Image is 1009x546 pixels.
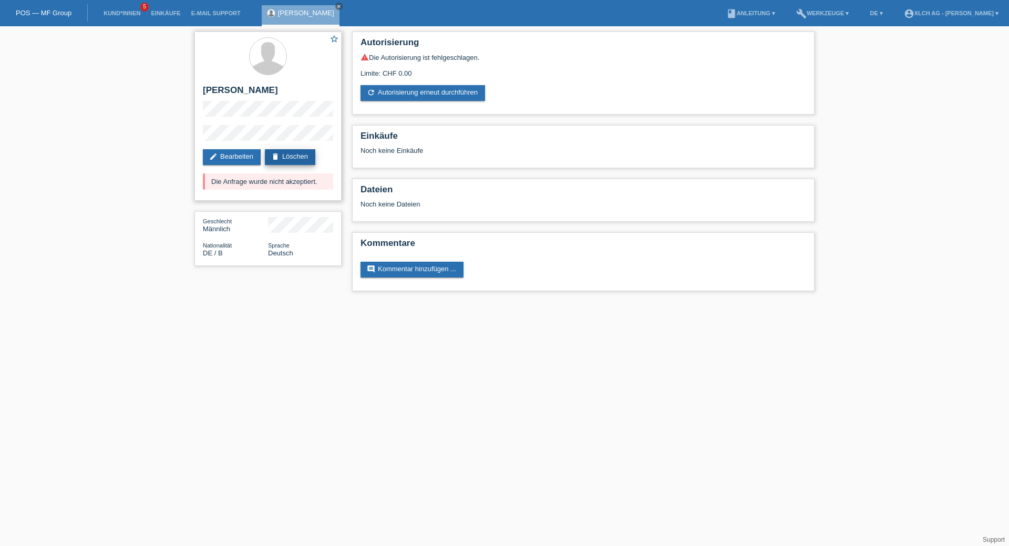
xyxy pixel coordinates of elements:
div: Noch keine Einkäufe [361,147,806,162]
a: bookAnleitung ▾ [721,10,780,16]
i: comment [367,265,375,273]
h2: Dateien [361,184,806,200]
a: POS — MF Group [16,9,71,17]
a: Kund*innen [98,10,146,16]
span: 5 [140,3,149,12]
i: delete [271,152,280,161]
h2: Autorisierung [361,37,806,53]
div: Männlich [203,217,268,233]
a: account_circleXLCH AG - [PERSON_NAME] ▾ [899,10,1004,16]
a: deleteLöschen [265,149,315,165]
span: Nationalität [203,242,232,249]
i: build [796,8,807,19]
i: close [336,4,342,9]
i: account_circle [904,8,914,19]
h2: [PERSON_NAME] [203,85,333,101]
div: Die Autorisierung ist fehlgeschlagen. [361,53,806,61]
span: Sprache [268,242,290,249]
i: edit [209,152,218,161]
div: Limite: CHF 0.00 [361,61,806,77]
a: refreshAutorisierung erneut durchführen [361,85,485,101]
i: book [726,8,737,19]
a: buildWerkzeuge ▾ [791,10,854,16]
h2: Kommentare [361,238,806,254]
a: [PERSON_NAME] [278,9,334,17]
i: star_border [330,34,339,44]
a: DE ▾ [864,10,888,16]
a: close [335,3,343,10]
div: Noch keine Dateien [361,200,682,208]
span: Geschlecht [203,218,232,224]
span: Deutsch [268,249,293,257]
a: Einkäufe [146,10,186,16]
span: Deutschland / B / 01.12.2022 [203,249,223,257]
div: Die Anfrage wurde nicht akzeptiert. [203,173,333,190]
a: E-Mail Support [186,10,246,16]
a: Support [983,536,1005,543]
i: warning [361,53,369,61]
a: star_border [330,34,339,45]
h2: Einkäufe [361,131,806,147]
i: refresh [367,88,375,97]
a: editBearbeiten [203,149,261,165]
a: commentKommentar hinzufügen ... [361,262,464,277]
